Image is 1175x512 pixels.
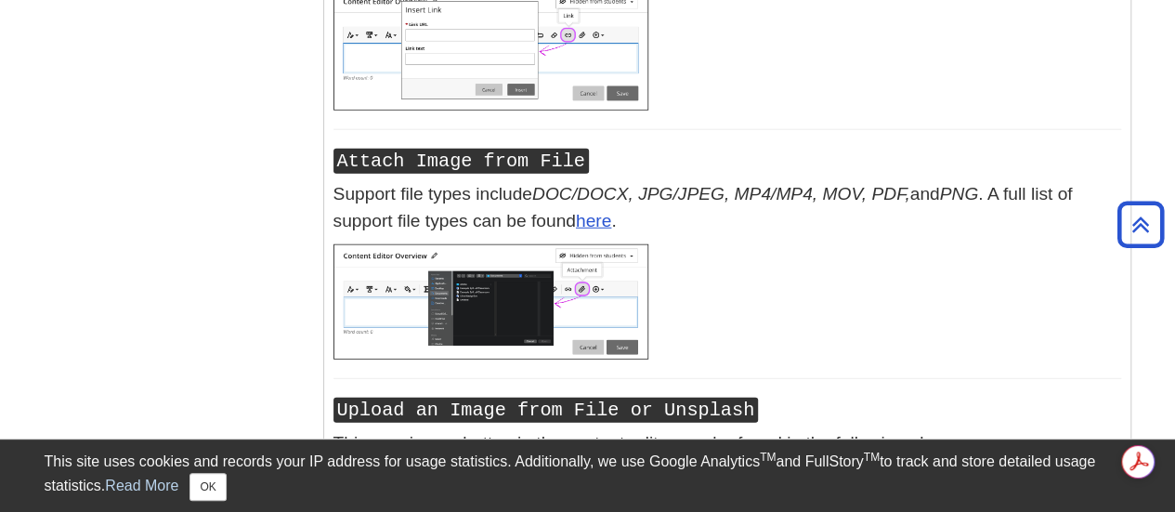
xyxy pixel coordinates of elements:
kbd: Upload an Image from File or Unsplash [333,398,759,423]
em: PNG [939,184,978,203]
p: Support file types include and . A full list of support file types can be found . [333,181,1121,235]
a: here [576,211,611,230]
img: Insert Image from files [333,244,648,361]
sup: TM [864,451,880,464]
p: This new image button in the content editor can be found in the following places: [333,430,1121,457]
em: DOC/DOCX, JPG/JPEG, MP4/MP4, MOV, PDF, [532,184,910,203]
button: Close [189,473,226,501]
kbd: Attach Image from File [333,149,589,174]
sup: TM [760,451,776,464]
a: Back to Top [1111,212,1170,237]
a: Read More [105,478,178,493]
div: This site uses cookies and records your IP address for usage statistics. Additionally, we use Goo... [45,451,1131,501]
